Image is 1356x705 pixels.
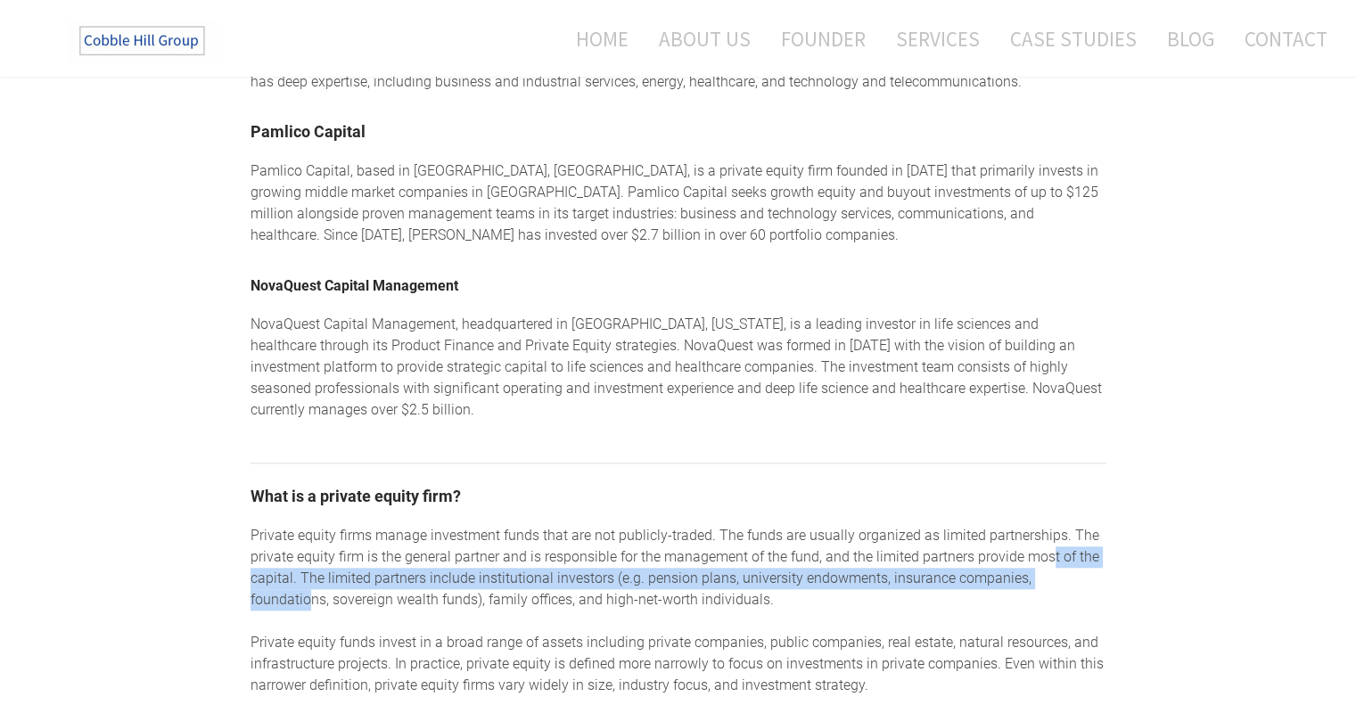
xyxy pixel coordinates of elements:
[883,15,993,62] a: Services
[251,277,458,294] a: NovaQuest Capital Management
[251,487,461,505] font: What is a private equity firm?
[1231,15,1327,62] a: Contact
[251,122,366,141] a: Pamlico Capital
[1154,15,1228,62] a: Blog
[549,15,642,62] a: Home
[68,19,219,63] img: The Cobble Hill Group LLC
[251,525,1106,696] div: Private equity firms manage investment funds that are not publicly-traded. The funds are usually ...
[645,15,764,62] a: About Us
[251,160,1106,246] div: Pamlico Capital, based in [GEOGRAPHIC_DATA], [GEOGRAPHIC_DATA], is a private equity firm founded ...
[997,15,1150,62] a: Case Studies
[768,15,879,62] a: Founder
[251,314,1106,421] div: NovaQuest Capital Management, headquartered in [GEOGRAPHIC_DATA], [US_STATE], is a leading invest...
